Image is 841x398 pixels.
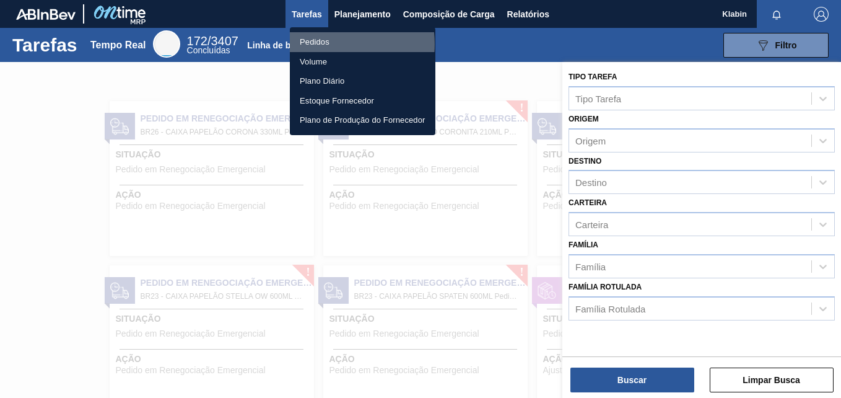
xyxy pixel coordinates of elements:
a: Volume [290,52,435,72]
a: Estoque Fornecedor [290,91,435,111]
a: Plano de Produção do Fornecedor [290,110,435,130]
a: Pedidos [290,32,435,52]
a: Plano Diário [290,71,435,91]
